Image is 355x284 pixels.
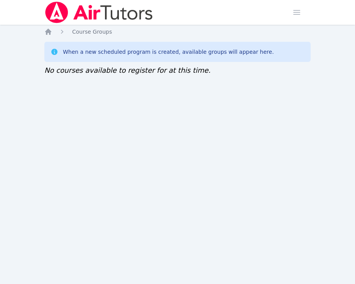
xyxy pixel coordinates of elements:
nav: Breadcrumb [44,28,311,36]
span: No courses available to register for at this time. [44,66,211,74]
a: Course Groups [72,28,112,36]
img: Air Tutors [44,2,154,23]
span: Course Groups [72,29,112,35]
div: When a new scheduled program is created, available groups will appear here. [63,48,274,56]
